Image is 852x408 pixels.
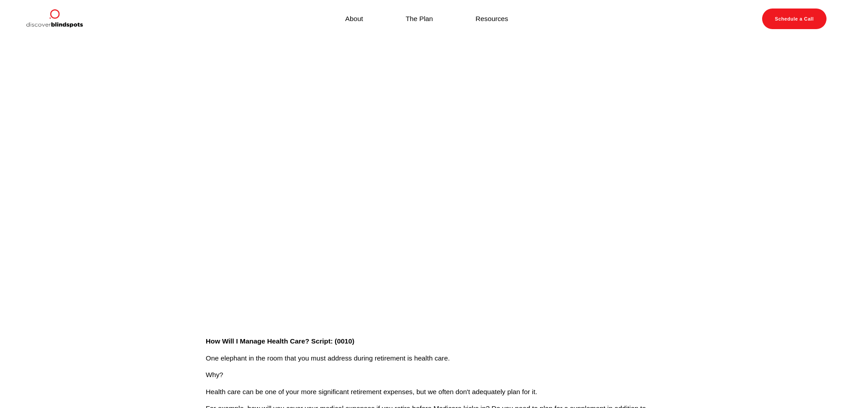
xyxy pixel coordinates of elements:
[345,13,363,25] a: About
[762,9,827,29] a: Schedule a Call
[206,387,646,397] p: Health care can be one of your more significant retirement expenses, but we often don't adequatel...
[206,353,646,364] p: One elephant in the room that you must address during retirement is health care.
[206,337,354,345] strong: How Will I Manage Health Care? Script: (0010)
[206,73,646,321] iframe: 10.How Will I Manage Health Care_
[206,369,646,380] p: Why?
[475,13,508,25] a: Resources
[406,13,433,25] a: The Plan
[25,9,83,29] img: Discover Blind Spots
